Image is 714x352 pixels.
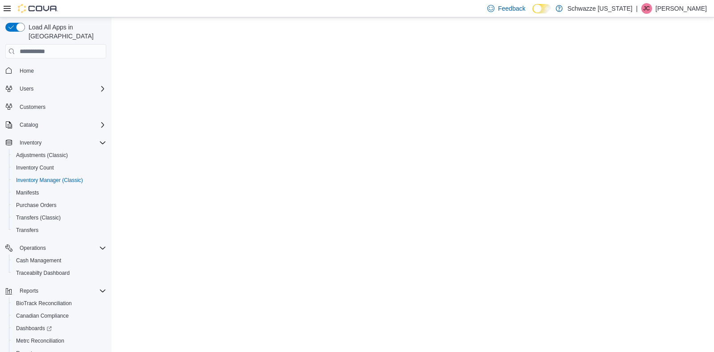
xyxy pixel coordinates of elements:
[2,285,110,297] button: Reports
[9,310,110,322] button: Canadian Compliance
[12,187,42,198] a: Manifests
[12,335,68,346] a: Metrc Reconciliation
[16,83,37,94] button: Users
[12,323,106,334] span: Dashboards
[16,286,106,296] span: Reports
[16,337,64,344] span: Metrc Reconciliation
[9,174,110,186] button: Inventory Manager (Classic)
[20,85,33,92] span: Users
[16,65,106,76] span: Home
[656,3,707,14] p: [PERSON_NAME]
[16,189,39,196] span: Manifests
[16,66,37,76] a: Home
[12,200,60,211] a: Purchase Orders
[2,242,110,254] button: Operations
[12,175,106,186] span: Inventory Manager (Classic)
[16,101,106,112] span: Customers
[498,4,525,13] span: Feedback
[16,214,61,221] span: Transfers (Classic)
[16,243,50,253] button: Operations
[16,102,49,112] a: Customers
[2,137,110,149] button: Inventory
[12,323,55,334] a: Dashboards
[12,255,106,266] span: Cash Management
[12,175,87,186] a: Inventory Manager (Classic)
[20,139,42,146] span: Inventory
[9,254,110,267] button: Cash Management
[16,325,52,332] span: Dashboards
[643,3,650,14] span: JC
[16,152,68,159] span: Adjustments (Classic)
[12,212,106,223] span: Transfers (Classic)
[9,211,110,224] button: Transfers (Classic)
[18,4,58,13] img: Cova
[636,3,638,14] p: |
[12,298,106,309] span: BioTrack Reconciliation
[12,225,42,236] a: Transfers
[12,200,106,211] span: Purchase Orders
[12,150,71,161] a: Adjustments (Classic)
[12,225,106,236] span: Transfers
[20,104,46,111] span: Customers
[9,335,110,347] button: Metrc Reconciliation
[2,83,110,95] button: Users
[16,300,72,307] span: BioTrack Reconciliation
[12,268,73,278] a: Traceabilty Dashboard
[9,297,110,310] button: BioTrack Reconciliation
[9,224,110,236] button: Transfers
[12,187,106,198] span: Manifests
[12,162,106,173] span: Inventory Count
[20,67,34,75] span: Home
[16,83,106,94] span: Users
[16,312,69,319] span: Canadian Compliance
[12,162,58,173] a: Inventory Count
[16,257,61,264] span: Cash Management
[641,3,652,14] div: Justin Cleer
[9,267,110,279] button: Traceabilty Dashboard
[16,120,106,130] span: Catalog
[16,120,42,130] button: Catalog
[16,243,106,253] span: Operations
[12,268,106,278] span: Traceabilty Dashboard
[9,199,110,211] button: Purchase Orders
[2,100,110,113] button: Customers
[20,287,38,294] span: Reports
[16,137,106,148] span: Inventory
[16,137,45,148] button: Inventory
[9,162,110,174] button: Inventory Count
[12,150,106,161] span: Adjustments (Classic)
[16,202,57,209] span: Purchase Orders
[20,244,46,252] span: Operations
[12,212,64,223] a: Transfers (Classic)
[25,23,106,41] span: Load All Apps in [GEOGRAPHIC_DATA]
[12,311,106,321] span: Canadian Compliance
[532,13,533,14] span: Dark Mode
[12,311,72,321] a: Canadian Compliance
[9,186,110,199] button: Manifests
[16,227,38,234] span: Transfers
[2,119,110,131] button: Catalog
[20,121,38,128] span: Catalog
[532,4,551,13] input: Dark Mode
[16,269,70,277] span: Traceabilty Dashboard
[12,255,65,266] a: Cash Management
[567,3,632,14] p: Schwazze [US_STATE]
[16,177,83,184] span: Inventory Manager (Classic)
[12,298,75,309] a: BioTrack Reconciliation
[9,322,110,335] a: Dashboards
[16,286,42,296] button: Reports
[2,64,110,77] button: Home
[16,164,54,171] span: Inventory Count
[9,149,110,162] button: Adjustments (Classic)
[12,335,106,346] span: Metrc Reconciliation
